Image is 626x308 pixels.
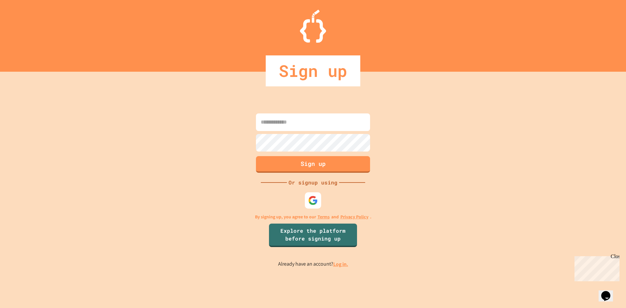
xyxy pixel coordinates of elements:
a: Terms [318,213,330,220]
img: google-icon.svg [308,196,318,205]
a: Log in. [333,261,348,268]
div: Chat with us now!Close [3,3,45,41]
img: Logo.svg [300,10,326,43]
iframe: chat widget [599,282,619,301]
p: By signing up, you agree to our and . [255,213,371,220]
div: Sign up [266,55,360,86]
p: Already have an account? [278,260,348,268]
div: Or signup using [287,179,339,186]
button: Sign up [256,156,370,173]
a: Explore the platform before signing up [269,224,357,247]
a: Privacy Policy [340,213,368,220]
iframe: chat widget [572,254,619,281]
